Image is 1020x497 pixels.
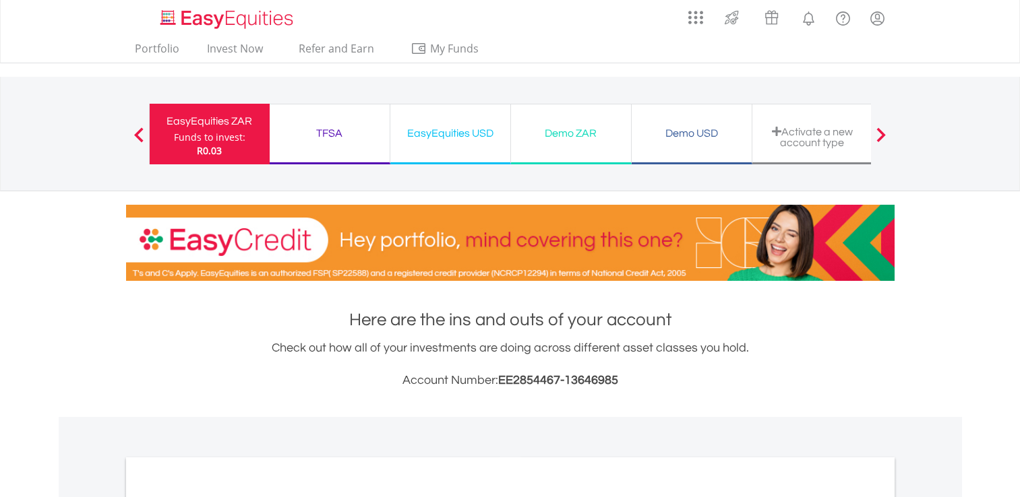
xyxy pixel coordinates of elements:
[197,144,222,157] span: R0.03
[680,3,712,25] a: AppsGrid
[174,131,245,144] div: Funds to invest:
[760,7,783,28] img: vouchers-v2.svg
[278,124,382,143] div: TFSA
[411,40,499,57] span: My Funds
[158,8,299,30] img: EasyEquities_Logo.png
[285,42,388,63] a: Refer and Earn
[155,3,299,30] a: Home page
[498,374,618,387] span: EE2854467-13646985
[752,3,791,28] a: Vouchers
[398,124,502,143] div: EasyEquities USD
[129,42,185,63] a: Portfolio
[860,3,895,33] a: My Profile
[760,126,864,148] div: Activate a new account type
[126,339,895,390] div: Check out how all of your investments are doing across different asset classes you hold.
[640,124,744,143] div: Demo USD
[791,3,826,30] a: Notifications
[299,41,374,56] span: Refer and Earn
[158,112,262,131] div: EasyEquities ZAR
[826,3,860,30] a: FAQ's and Support
[688,10,703,25] img: grid-menu-icon.svg
[126,308,895,332] h1: Here are the ins and outs of your account
[202,42,268,63] a: Invest Now
[721,7,743,28] img: thrive-v2.svg
[126,205,895,281] img: EasyCredit Promotion Banner
[126,371,895,390] h3: Account Number:
[519,124,623,143] div: Demo ZAR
